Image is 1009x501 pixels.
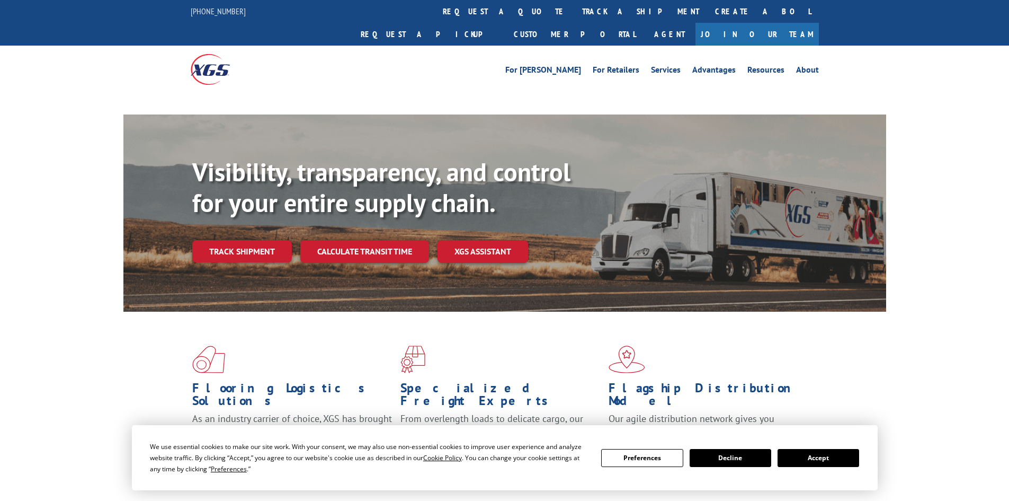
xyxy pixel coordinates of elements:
a: About [796,66,819,77]
a: For Retailers [593,66,639,77]
h1: Flooring Logistics Solutions [192,382,392,412]
h1: Flagship Distribution Model [609,382,809,412]
div: We use essential cookies to make our site work. With your consent, we may also use non-essential ... [150,441,588,474]
a: Request a pickup [353,23,506,46]
div: Cookie Consent Prompt [132,425,878,490]
img: xgs-icon-flagship-distribution-model-red [609,346,645,373]
a: [PHONE_NUMBER] [191,6,246,16]
button: Decline [690,449,771,467]
a: Customer Portal [506,23,644,46]
a: Join Our Team [695,23,819,46]
a: Calculate transit time [300,240,429,263]
a: For [PERSON_NAME] [505,66,581,77]
span: Our agile distribution network gives you nationwide inventory management on demand. [609,412,803,437]
a: XGS ASSISTANT [437,240,528,263]
a: Agent [644,23,695,46]
h1: Specialized Freight Experts [400,382,601,412]
img: xgs-icon-total-supply-chain-intelligence-red [192,346,225,373]
span: Preferences [211,464,247,473]
span: Cookie Policy [423,453,462,462]
span: As an industry carrier of choice, XGS has brought innovation and dedication to flooring logistics... [192,412,392,450]
a: Track shipment [192,240,292,262]
a: Services [651,66,681,77]
a: Advantages [692,66,736,77]
button: Preferences [601,449,683,467]
p: From overlength loads to delicate cargo, our experienced staff knows the best way to move your fr... [400,412,601,460]
img: xgs-icon-focused-on-flooring-red [400,346,425,373]
a: Resources [747,66,784,77]
b: Visibility, transparency, and control for your entire supply chain. [192,155,570,219]
button: Accept [778,449,859,467]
